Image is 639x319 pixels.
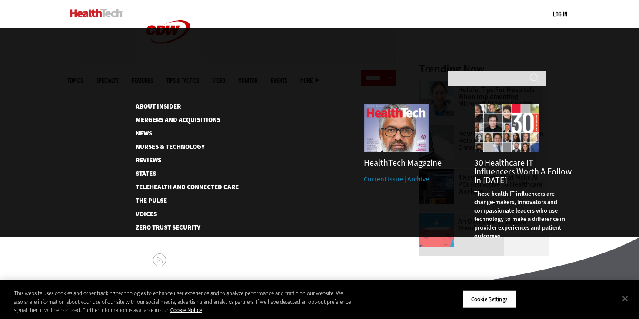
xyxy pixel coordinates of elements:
[407,174,429,184] a: Archive
[474,157,572,186] a: 30 Healthcare IT Influencers Worth a Follow in [DATE]
[553,10,567,18] a: Log in
[136,117,225,123] a: Mergers and Acquisitions
[70,9,123,17] img: Home
[170,306,202,314] a: More information about your privacy
[462,290,516,308] button: Cookie Settings
[136,103,225,110] a: About Insider
[136,224,238,231] a: Zero Trust Security
[136,130,225,137] a: News
[616,289,635,308] button: Close
[136,144,225,150] a: Nurses & Technology
[474,103,539,152] img: collage of influencers
[136,157,225,164] a: Reviews
[364,174,403,184] a: Current Issue
[404,174,406,184] span: |
[136,171,225,177] a: States
[14,289,352,315] div: This website uses cookies and other tracking technologies to enhance user experience and to analy...
[474,190,572,241] p: These health IT influencers are change-makers, innovators and compassionate leaders who use techn...
[136,184,225,191] a: Telehealth and Connected Care
[136,197,225,204] a: The Pulse
[364,159,461,168] h3: HealthTech Magazine
[136,211,225,217] a: Voices
[553,10,567,19] div: User menu
[364,103,429,152] img: Fall 2025 Cover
